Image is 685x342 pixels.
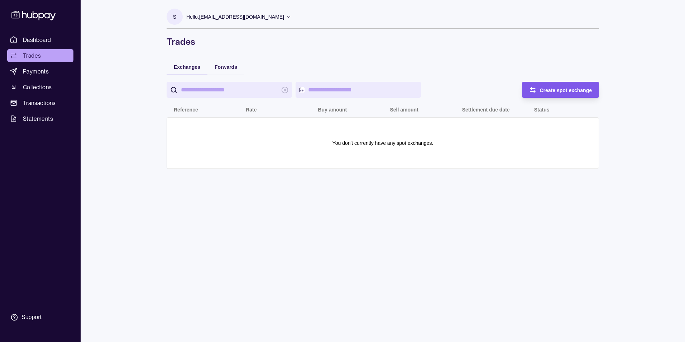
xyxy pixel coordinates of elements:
a: Trades [7,49,73,62]
p: You don't currently have any spot exchanges. [332,139,433,147]
span: Collections [23,83,52,91]
a: Collections [7,81,73,94]
p: Rate [246,107,257,113]
a: Support [7,310,73,325]
a: Statements [7,112,73,125]
span: Create spot exchange [540,87,592,93]
a: Transactions [7,96,73,109]
span: Statements [23,114,53,123]
span: Trades [23,51,41,60]
p: Hello, [EMAIL_ADDRESS][DOMAIN_NAME] [186,13,284,21]
h1: Trades [167,36,599,47]
a: Payments [7,65,73,78]
a: Dashboard [7,33,73,46]
div: Support [21,313,42,321]
p: Reference [174,107,198,113]
span: Payments [23,67,49,76]
p: Status [534,107,550,113]
p: Sell amount [390,107,418,113]
p: Settlement due date [462,107,510,113]
span: Transactions [23,99,56,107]
span: Dashboard [23,35,51,44]
span: Exchanges [174,64,200,70]
button: Create spot exchange [522,82,599,98]
p: s [173,13,176,21]
input: search [181,82,278,98]
span: Forwards [215,64,237,70]
p: Buy amount [318,107,347,113]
